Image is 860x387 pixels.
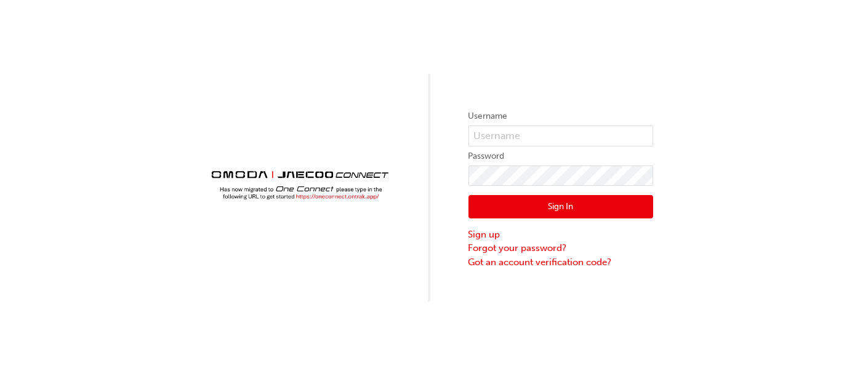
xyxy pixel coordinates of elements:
a: Forgot your password? [468,241,653,255]
label: Username [468,109,653,124]
label: Password [468,149,653,164]
button: Sign In [468,195,653,218]
input: Username [468,126,653,146]
img: Trak [207,153,392,204]
a: Sign up [468,228,653,242]
a: Got an account verification code? [468,255,653,269]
